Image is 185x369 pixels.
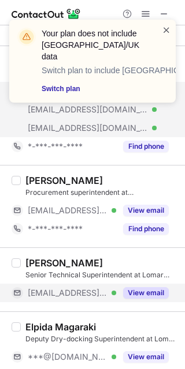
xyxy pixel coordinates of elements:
[25,187,178,198] div: Procurement superintendent at [GEOGRAPHIC_DATA]
[42,83,148,95] a: Switch plan
[25,175,103,186] div: [PERSON_NAME]
[42,28,148,62] header: Your plan does not include [GEOGRAPHIC_DATA]/UK data
[25,321,96,333] div: Elpida Magaraki
[25,257,103,269] div: [PERSON_NAME]
[123,205,169,216] button: Reveal Button
[28,123,148,133] span: [EMAIL_ADDRESS][DOMAIN_NAME]
[28,205,108,216] span: [EMAIL_ADDRESS][DOMAIN_NAME]
[28,352,108,362] span: ***@[DOMAIN_NAME]
[12,7,81,21] img: ContactOut v5.3.10
[123,223,169,235] button: Reveal Button
[25,334,178,344] div: Deputy Dry-docking Superintendent at Lomar Shipping
[17,28,36,46] img: warning
[123,351,169,363] button: Reveal Button
[123,141,169,152] button: Reveal Button
[25,270,178,280] div: Senior Technical Superintendent at Lomar Shipping
[123,287,169,299] button: Reveal Button
[28,288,108,298] span: [EMAIL_ADDRESS][DOMAIN_NAME]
